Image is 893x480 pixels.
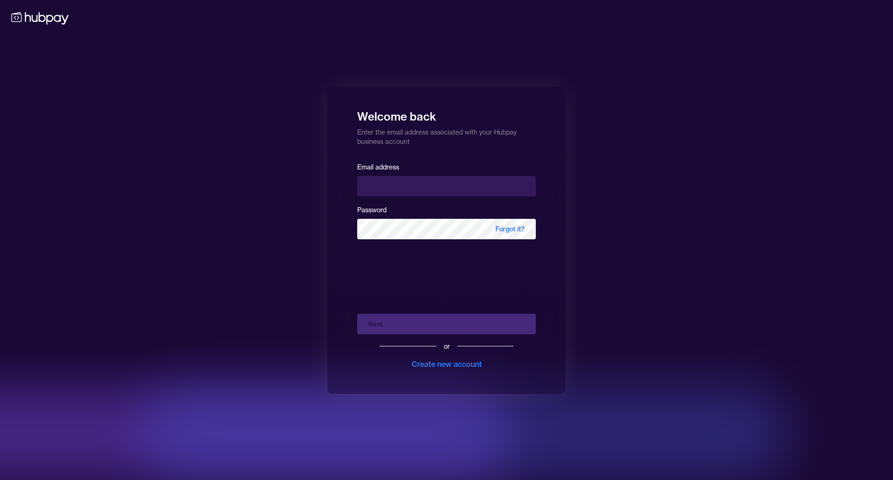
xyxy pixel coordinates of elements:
[357,163,399,171] label: Email address
[484,219,536,239] span: Forgot it?
[412,358,482,370] div: Create new account
[357,206,387,214] label: Password
[357,103,536,124] h1: Welcome back
[444,342,450,351] div: or
[357,124,536,146] p: Enter the email address associated with your Hubpay business account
